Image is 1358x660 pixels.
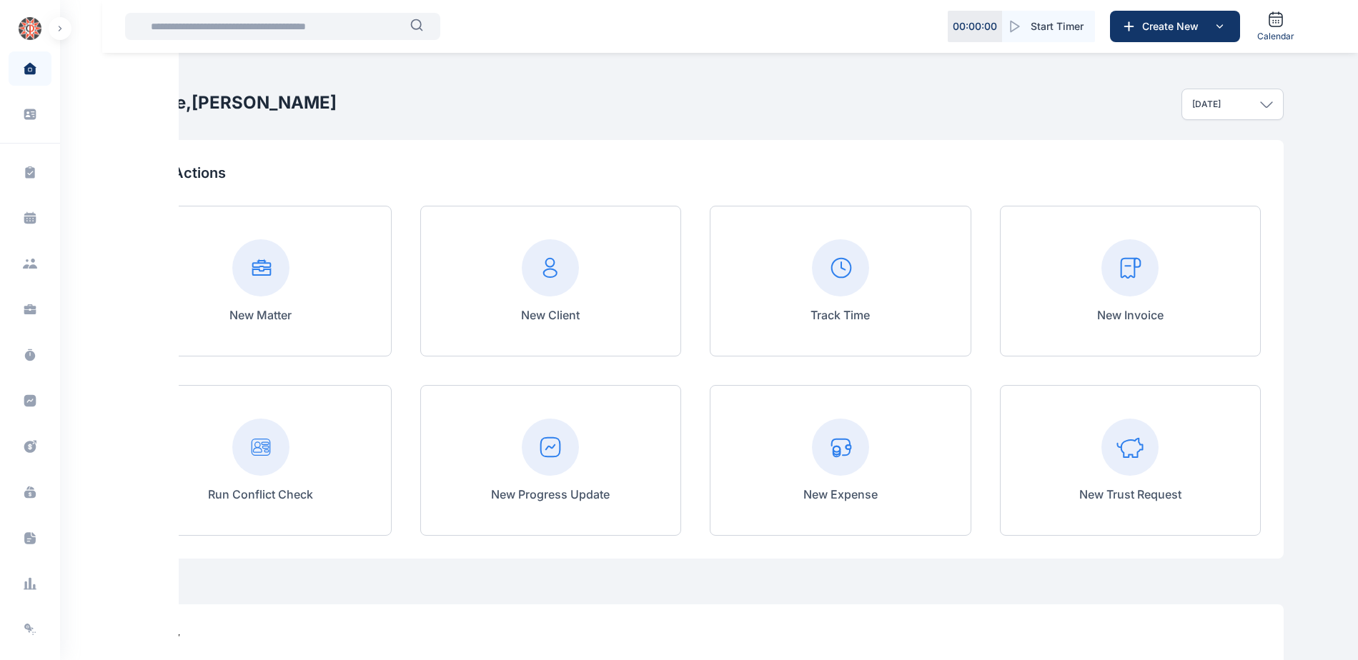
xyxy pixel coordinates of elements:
p: [DATE] [1192,99,1221,110]
p: New Invoice [1097,306,1164,324]
button: Start Timer [1002,11,1095,42]
span: Start Timer [1031,19,1084,34]
button: Create New [1110,11,1240,42]
p: Quick Actions [130,163,1261,183]
span: Create New [1136,19,1211,34]
p: Track Time [811,306,870,324]
p: New Expense [803,486,878,503]
a: Calendar [1252,5,1300,48]
p: New Progress Update [491,486,610,503]
p: Run Conflict Check [208,486,313,503]
div: History [130,627,1261,647]
p: New Client [521,306,580,324]
p: New Matter [229,306,292,324]
h2: Welcome, [PERSON_NAME] [107,91,337,114]
p: 00 : 00 : 00 [953,19,997,34]
span: Calendar [1257,31,1294,42]
p: New Trust Request [1079,486,1181,503]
